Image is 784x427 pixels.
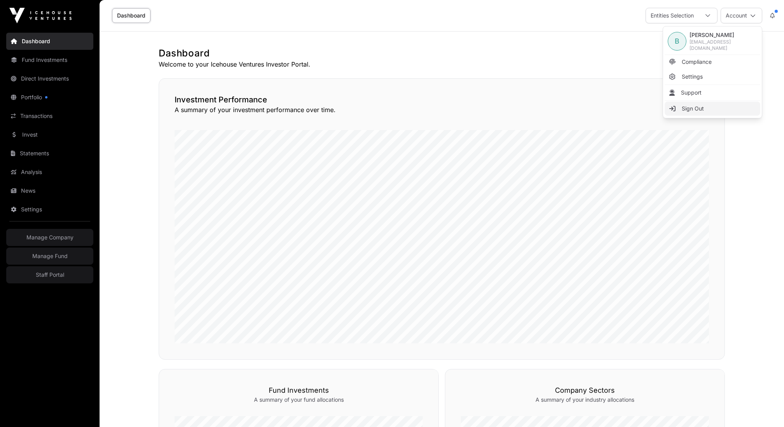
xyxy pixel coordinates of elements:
[665,70,760,84] a: Settings
[159,60,725,69] p: Welcome to your Icehouse Ventures Investor Portal.
[682,73,703,81] span: Settings
[461,385,709,396] h3: Company Sectors
[675,36,679,47] span: B
[682,58,712,66] span: Compliance
[175,94,709,105] h2: Investment Performance
[175,396,423,404] p: A summary of your fund allocations
[6,145,93,162] a: Statements
[665,102,760,116] li: Sign Out
[175,105,709,114] p: A summary of your investment performance over time.
[745,390,784,427] iframe: Chat Widget
[721,8,762,23] button: Account
[6,163,93,181] a: Analysis
[665,86,760,100] li: Support
[175,385,423,396] h3: Fund Investments
[9,8,72,23] img: Icehouse Ventures Logo
[6,266,93,283] a: Staff Portal
[682,105,704,112] span: Sign Out
[689,31,757,39] span: [PERSON_NAME]
[665,55,760,69] a: Compliance
[112,8,150,23] a: Dashboard
[6,51,93,69] a: Fund Investments
[6,107,93,125] a: Transactions
[6,126,93,143] a: Invest
[6,229,93,246] a: Manage Company
[646,8,698,23] div: Entities Selection
[6,70,93,87] a: Direct Investments
[6,182,93,199] a: News
[689,39,757,51] span: [EMAIL_ADDRESS][DOMAIN_NAME]
[6,33,93,50] a: Dashboard
[159,47,725,60] h1: Dashboard
[461,396,709,404] p: A summary of your industry allocations
[6,248,93,265] a: Manage Fund
[681,89,702,97] span: Support
[6,201,93,218] a: Settings
[6,89,93,106] a: Portfolio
